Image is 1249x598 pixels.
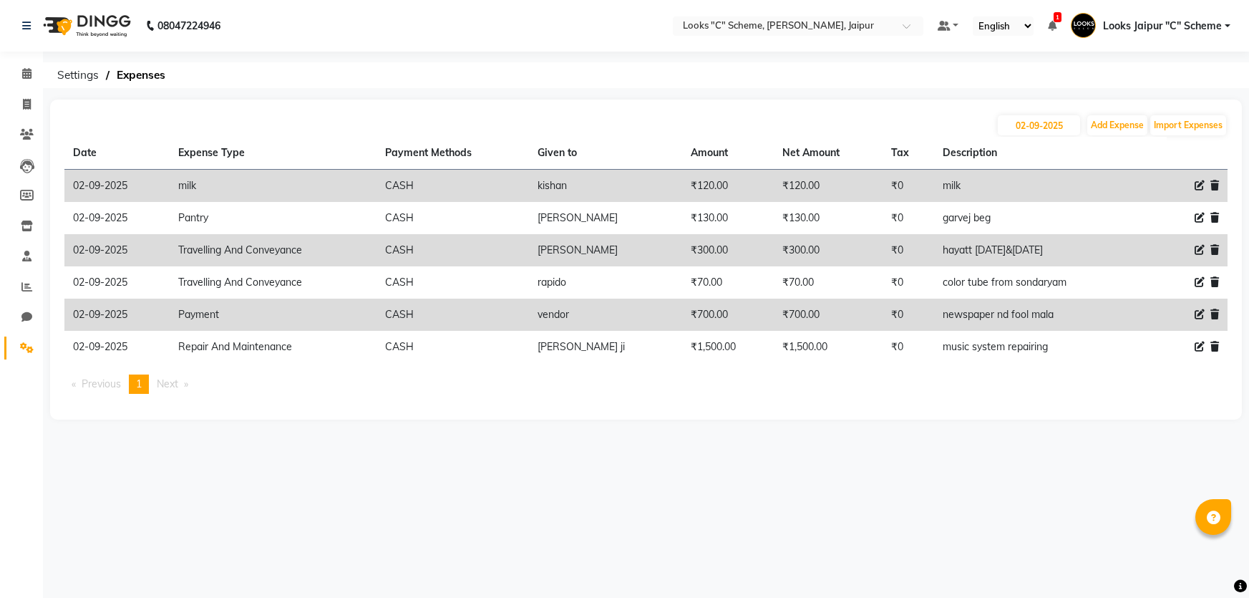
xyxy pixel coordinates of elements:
td: 02-09-2025 [64,266,170,299]
td: [PERSON_NAME] [529,202,682,234]
input: PLACEHOLDER.DATE [998,115,1080,135]
td: ₹70.00 [774,266,883,299]
td: ₹700.00 [774,299,883,331]
td: music system repairing [934,331,1141,363]
span: 1 [136,377,142,390]
td: ₹1,500.00 [774,331,883,363]
span: Expenses [110,62,172,88]
td: CASH [376,266,529,299]
th: Amount [682,137,774,170]
nav: Pagination [64,375,1228,394]
td: Travelling And Conveyance [170,266,376,299]
span: Looks Jaipur "C" Scheme [1103,19,1222,34]
a: 1 [1048,19,1056,32]
span: Next [157,377,178,390]
td: CASH [376,170,529,203]
td: ₹70.00 [682,266,774,299]
iframe: chat widget [1189,541,1235,584]
span: Previous [82,377,121,390]
td: ₹0 [883,202,934,234]
td: ₹130.00 [682,202,774,234]
td: rapido [529,266,682,299]
td: ₹300.00 [774,234,883,266]
td: garvej beg [934,202,1141,234]
th: Tax [883,137,934,170]
td: ₹120.00 [774,170,883,203]
td: newspaper nd fool mala [934,299,1141,331]
td: Travelling And Conveyance [170,234,376,266]
td: ₹700.00 [682,299,774,331]
th: Date [64,137,170,170]
img: logo [37,6,135,46]
td: ₹0 [883,170,934,203]
td: ₹120.00 [682,170,774,203]
td: vendor [529,299,682,331]
th: Net Amount [774,137,883,170]
button: Add Expense [1087,115,1147,135]
td: Pantry [170,202,376,234]
td: [PERSON_NAME] [529,234,682,266]
td: 02-09-2025 [64,234,170,266]
td: ₹0 [883,331,934,363]
img: Looks Jaipur "C" Scheme [1071,13,1096,38]
td: [PERSON_NAME] ji [529,331,682,363]
b: 08047224946 [157,6,220,46]
td: ₹0 [883,266,934,299]
button: Import Expenses [1150,115,1226,135]
td: 02-09-2025 [64,170,170,203]
td: milk [934,170,1141,203]
td: Repair And Maintenance [170,331,376,363]
td: ₹0 [883,299,934,331]
td: 02-09-2025 [64,202,170,234]
td: milk [170,170,376,203]
td: 02-09-2025 [64,331,170,363]
td: CASH [376,331,529,363]
th: Description [934,137,1141,170]
td: hayatt [DATE]&[DATE] [934,234,1141,266]
td: ₹0 [883,234,934,266]
td: 02-09-2025 [64,299,170,331]
td: ₹1,500.00 [682,331,774,363]
th: Given to [529,137,682,170]
td: CASH [376,299,529,331]
span: Settings [50,62,106,88]
td: color tube from sondaryam [934,266,1141,299]
td: kishan [529,170,682,203]
span: 1 [1054,12,1061,22]
td: Payment [170,299,376,331]
td: ₹300.00 [682,234,774,266]
th: Expense Type [170,137,376,170]
th: Payment Methods [376,137,529,170]
td: CASH [376,202,529,234]
td: CASH [376,234,529,266]
td: ₹130.00 [774,202,883,234]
